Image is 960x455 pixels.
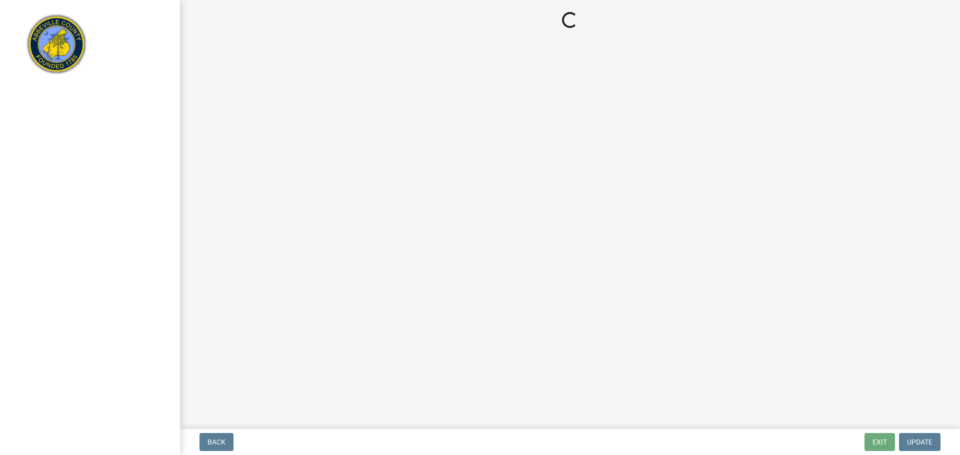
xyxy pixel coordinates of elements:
[20,10,93,84] img: Abbeville County, South Carolina
[899,433,940,451] button: Update
[907,438,932,446] span: Update
[864,433,895,451] button: Exit
[207,438,225,446] span: Back
[199,433,233,451] button: Back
